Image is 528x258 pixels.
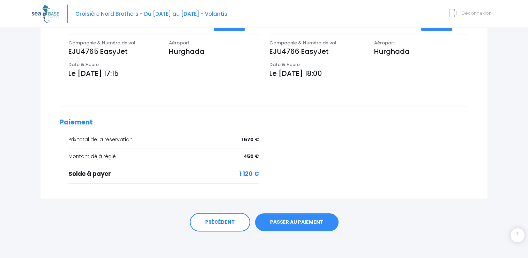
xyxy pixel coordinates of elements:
span: 1 570 € [241,136,259,143]
p: Hurghada [374,46,468,57]
span: Croisière Nord Brothers - Du [DATE] au [DATE] - Volantis [75,10,228,17]
span: Date & Heure [68,61,99,68]
p: EJU4765 EasyJet [68,46,158,57]
span: Aéroport [374,40,395,46]
span: Date & Heure [269,61,300,68]
span: Déconnexion [461,10,492,16]
span: Aéroport [169,40,190,46]
p: EJU4766 EasyJet [269,46,364,57]
span: Compagnie & Numéro de vol [269,40,336,46]
div: Montant déjà réglé [68,153,259,160]
h3: Arrivée en [GEOGRAPHIC_DATA] [63,21,214,29]
p: Hurghada [169,46,259,57]
p: Le [DATE] 18:00 [269,68,469,79]
div: Prix total de la réservation [68,136,259,143]
a: PRÉCÉDENT [190,213,250,232]
span: Compagnie & Numéro de vol [68,40,135,46]
div: Solde à payer [68,170,259,179]
h2: Paiement [60,119,468,127]
a: PASSER AU PAIEMENT [255,213,339,231]
span: 1 120 € [239,170,259,179]
p: Le [DATE] 17:15 [68,68,259,79]
span: 450 € [244,153,259,160]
